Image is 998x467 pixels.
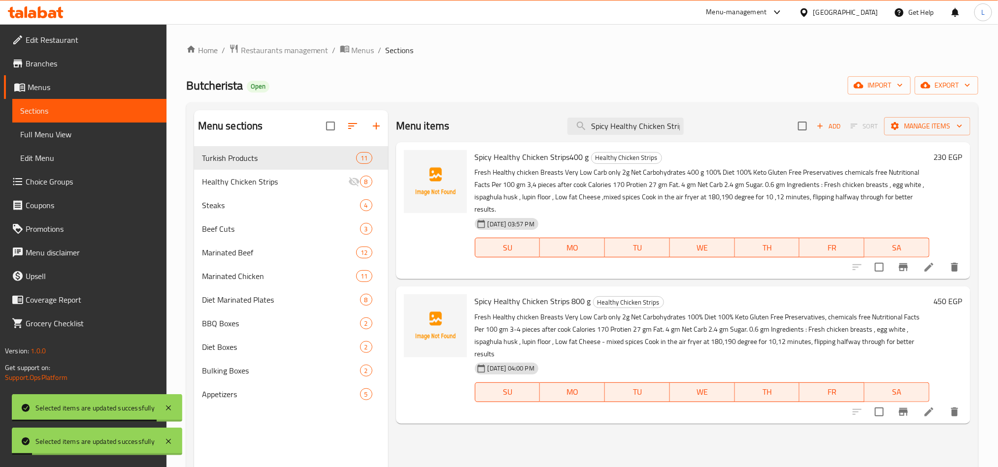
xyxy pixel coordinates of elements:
[605,382,670,402] button: TU
[4,311,166,335] a: Grocery Checklist
[202,341,360,353] span: Diet Boxes
[26,34,159,46] span: Edit Restaurant
[593,296,664,308] div: Healthy Chicken Strips
[31,344,46,357] span: 1.0.0
[26,247,159,258] span: Menu disclaimer
[12,99,166,123] a: Sections
[202,388,360,400] span: Appetizers
[943,255,966,279] button: delete
[484,219,538,229] span: [DATE] 03:57 PM
[799,382,865,402] button: FR
[247,81,269,93] div: Open
[475,166,930,216] p: Fresh Healthy chicken Breasts Very Low Carb only 2g Net Carbohydrates 400 g 100% Diet 100% Keto G...
[202,365,360,376] span: Bulking Boxes
[194,146,388,170] div: Turkish Products11
[12,123,166,146] a: Full Menu View
[475,382,540,402] button: SU
[813,119,844,134] span: Add item
[20,128,159,140] span: Full Menu View
[340,44,374,57] a: Menus
[605,238,670,257] button: TU
[813,119,844,134] button: Add
[202,152,357,164] div: Turkish Products
[475,238,540,257] button: SU
[229,44,329,57] a: Restaurants management
[356,247,372,258] div: items
[735,238,800,257] button: TH
[670,238,735,257] button: WE
[357,248,371,257] span: 12
[4,217,166,241] a: Promotions
[815,121,842,132] span: Add
[356,270,372,282] div: items
[26,58,159,69] span: Branches
[360,199,372,211] div: items
[803,241,861,255] span: FR
[813,7,878,18] div: [GEOGRAPHIC_DATA]
[706,6,767,18] div: Menu-management
[202,317,360,329] span: BBQ Boxes
[361,201,372,210] span: 4
[361,295,372,305] span: 8
[540,238,605,257] button: MO
[361,342,372,352] span: 2
[186,44,978,57] nav: breadcrumb
[194,170,388,193] div: Healthy Chicken Strips8
[360,317,372,329] div: items
[361,366,372,375] span: 2
[484,364,538,373] span: [DATE] 04:00 PM
[360,341,372,353] div: items
[540,382,605,402] button: MO
[386,44,414,56] span: Sections
[360,294,372,306] div: items
[26,270,159,282] span: Upsell
[933,294,963,308] h6: 450 EGP
[357,154,371,163] span: 11
[360,223,372,235] div: items
[868,241,926,255] span: SA
[4,170,166,193] a: Choice Groups
[361,319,372,328] span: 2
[361,224,372,234] span: 3
[320,116,341,136] span: Select all sections
[933,150,963,164] h6: 230 EGP
[865,382,930,402] button: SA
[194,335,388,359] div: Diet Boxes2
[475,150,589,164] span: Spicy Healthy Chicken Strips400 g
[5,371,67,384] a: Support.OpsPlatform
[202,223,360,235] span: Beef Cuts
[194,193,388,217] div: Steaks4
[892,120,963,132] span: Manage items
[792,116,813,136] span: Select section
[923,261,935,273] a: Edit menu item
[333,44,336,56] li: /
[4,52,166,75] a: Branches
[361,177,372,187] span: 8
[739,385,796,399] span: TH
[869,257,890,278] span: Select to update
[360,388,372,400] div: items
[35,436,155,447] div: Selected items are updated successfully
[592,152,662,163] span: Healthy Chicken Strips
[591,152,662,164] div: Healthy Chicken Strips
[360,176,372,187] div: items
[357,272,371,281] span: 11
[202,247,357,258] span: Marinated Beef
[202,199,360,211] span: Steaks
[341,114,365,138] span: Sort sections
[26,317,159,329] span: Grocery Checklist
[923,406,935,418] a: Edit menu item
[981,7,985,18] span: L
[943,400,966,424] button: delete
[923,79,970,92] span: export
[4,28,166,52] a: Edit Restaurant
[356,152,372,164] div: items
[202,270,357,282] span: Marinated Chicken
[844,119,884,134] span: Select section first
[194,264,388,288] div: Marinated Chicken11
[186,44,218,56] a: Home
[4,264,166,288] a: Upsell
[848,76,911,94] button: import
[5,344,29,357] span: Version:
